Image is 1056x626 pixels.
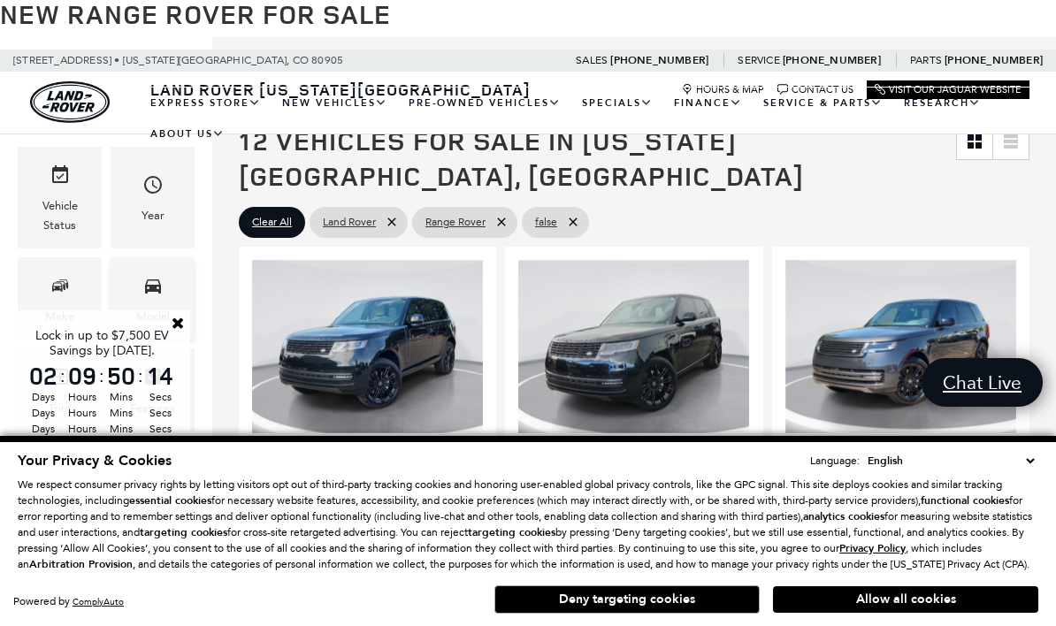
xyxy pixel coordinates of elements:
img: 2025 LAND ROVER Range Rover SE 1 [785,260,1016,433]
div: YearYear [111,147,195,248]
span: Lock in up to $7,500 EV Savings by [DATE]. [35,328,169,358]
strong: functional cookies [921,493,1009,508]
div: Language: [810,455,860,466]
strong: analytics cookies [803,509,884,523]
a: Research [893,88,991,118]
img: 2025 LAND ROVER Range Rover SE 1 [518,260,749,433]
div: Vehicle Status [31,196,88,235]
span: [US_STATE][GEOGRAPHIC_DATA], [123,50,290,72]
a: Finance [663,88,753,118]
span: false [535,211,557,233]
span: Mins [104,405,138,421]
span: Secs [143,421,177,437]
a: New Vehicles [272,88,398,118]
button: Allow all cookies [773,586,1038,613]
span: Chat Live [934,370,1030,394]
div: Model [136,307,170,326]
span: 50 [104,363,138,388]
span: Hours [65,421,99,437]
u: Privacy Policy [839,541,906,555]
a: Hours & Map [682,84,764,95]
div: 1 / 2 [252,260,483,433]
select: Language Select [863,452,1038,469]
a: Service & Parts [753,88,893,118]
span: Clear All [252,211,292,233]
span: Days [27,421,60,437]
img: Land Rover [30,81,110,123]
span: 02 [27,363,60,388]
div: Powered by [13,596,124,607]
a: Privacy Policy [839,542,906,554]
a: land-rover [30,81,110,123]
span: Days [27,405,60,421]
a: Close [170,315,186,331]
a: Land Rover [US_STATE][GEOGRAPHIC_DATA] [140,79,541,100]
span: : [138,363,143,389]
strong: essential cookies [129,493,211,508]
span: Parts [910,54,942,66]
div: VehicleVehicle Status [18,147,102,248]
span: Make [50,271,71,307]
span: Vehicle [50,160,71,196]
strong: targeting cookies [140,525,227,539]
span: Range Rover [425,211,486,233]
div: ModelModel [111,257,195,340]
img: 2025 LAND ROVER Range Rover SE 1 [252,260,483,433]
p: We respect consumer privacy rights by letting visitors opt out of third-party tracking cookies an... [18,477,1038,572]
span: Year [142,170,164,206]
div: MakeMake [18,257,102,340]
a: Contact Us [777,84,853,95]
a: [PHONE_NUMBER] [945,53,1043,67]
div: 1 / 2 [785,260,1016,433]
nav: Main Navigation [140,88,1029,149]
strong: Arbitration Provision [29,557,133,571]
span: Secs [143,389,177,405]
a: About Us [140,118,235,149]
a: Specials [571,88,663,118]
span: Mins [104,421,138,437]
button: Deny targeting cookies [494,585,760,614]
span: Days [27,389,60,405]
span: Hours [65,405,99,421]
span: : [60,363,65,389]
a: Chat Live [922,358,1043,407]
span: 09 [65,363,99,388]
a: [STREET_ADDRESS] • [US_STATE][GEOGRAPHIC_DATA], CO 80905 [13,54,343,66]
a: [PHONE_NUMBER] [783,53,881,67]
span: CO [293,50,309,72]
span: 12 Vehicles for Sale in [US_STATE][GEOGRAPHIC_DATA], [GEOGRAPHIC_DATA] [239,122,804,194]
strong: targeting cookies [468,525,555,539]
span: Mins [104,389,138,405]
span: Hours [65,389,99,405]
span: Model [142,271,164,307]
span: Land Rover [323,211,376,233]
div: Make [45,307,74,326]
a: ComplyAuto [73,596,124,607]
div: 1 / 2 [518,260,749,433]
span: 14 [143,363,177,388]
span: Land Rover [US_STATE][GEOGRAPHIC_DATA] [150,79,531,100]
span: [STREET_ADDRESS] • [13,50,120,72]
span: 80905 [311,50,343,72]
a: Visit Our Jaguar Website [875,84,1022,95]
a: EXPRESS STORE [140,88,272,118]
a: Pre-Owned Vehicles [398,88,571,118]
span: Secs [143,405,177,421]
div: Year [142,206,165,225]
span: Your Privacy & Cookies [18,451,172,470]
span: : [99,363,104,389]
